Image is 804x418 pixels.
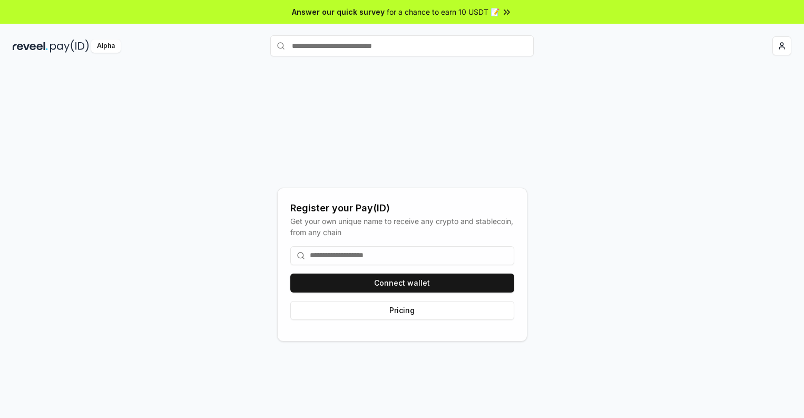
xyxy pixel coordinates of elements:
div: Alpha [91,40,121,53]
div: Register your Pay(ID) [290,201,514,216]
div: Get your own unique name to receive any crypto and stablecoin, from any chain [290,216,514,238]
button: Pricing [290,301,514,320]
img: pay_id [50,40,89,53]
span: Answer our quick survey [292,6,385,17]
span: for a chance to earn 10 USDT 📝 [387,6,499,17]
button: Connect wallet [290,274,514,293]
img: reveel_dark [13,40,48,53]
